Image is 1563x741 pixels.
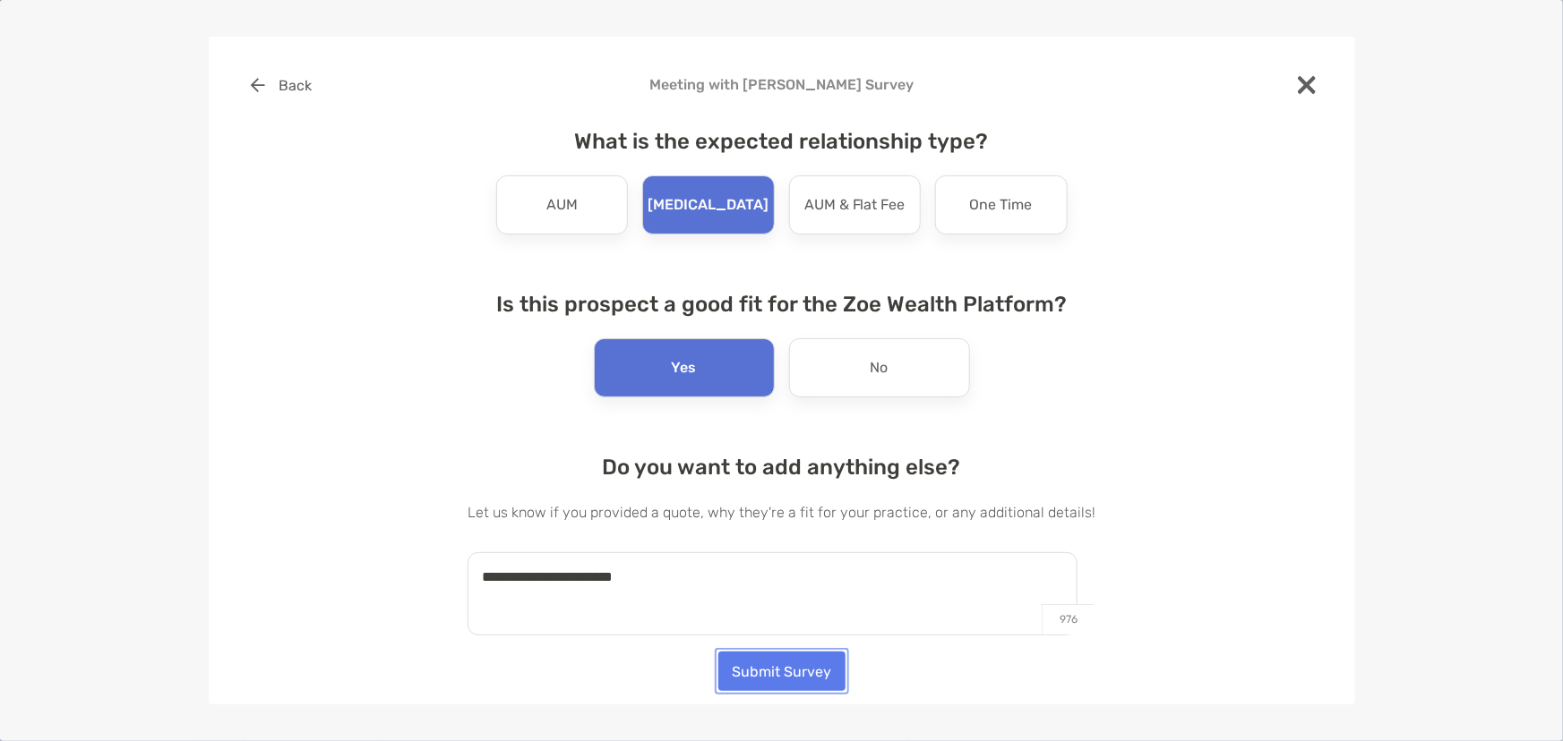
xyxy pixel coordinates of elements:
img: close modal [1298,76,1316,94]
p: 976 [1042,604,1095,635]
h4: Is this prospect a good fit for the Zoe Wealth Platform? [468,292,1095,317]
p: Yes [672,353,697,382]
h4: Meeting with [PERSON_NAME] Survey [237,76,1327,93]
p: No [871,353,889,382]
p: AUM & Flat Fee [804,191,906,219]
p: Let us know if you provided a quote, why they're a fit for your practice, or any additional details! [468,501,1095,524]
img: button icon [251,78,265,92]
h4: Do you want to add anything else? [468,455,1095,480]
button: Back [237,65,326,105]
p: AUM [546,191,578,219]
p: [MEDICAL_DATA] [648,191,769,219]
p: One Time [970,191,1033,219]
h4: What is the expected relationship type? [468,129,1095,154]
button: Submit Survey [718,652,846,691]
